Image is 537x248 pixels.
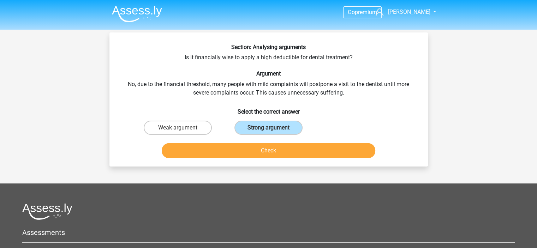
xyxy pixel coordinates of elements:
a: [PERSON_NAME] [373,8,431,16]
h6: Argument [121,70,417,77]
button: Check [162,143,375,158]
a: Gopremium [344,7,381,17]
h6: Section: Analysing arguments [121,44,417,50]
h6: Select the correct answer [121,103,417,115]
span: Go [348,9,355,16]
span: [PERSON_NAME] [388,8,430,15]
div: Is it financially wise to apply a high deductible for dental treatment? No, due to the financial ... [112,44,425,161]
img: Assessly [112,6,162,22]
label: Weak argument [144,121,212,135]
h5: Assessments [22,228,515,237]
label: Strong argument [234,121,303,135]
img: Assessly logo [22,203,72,220]
span: premium [355,9,377,16]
